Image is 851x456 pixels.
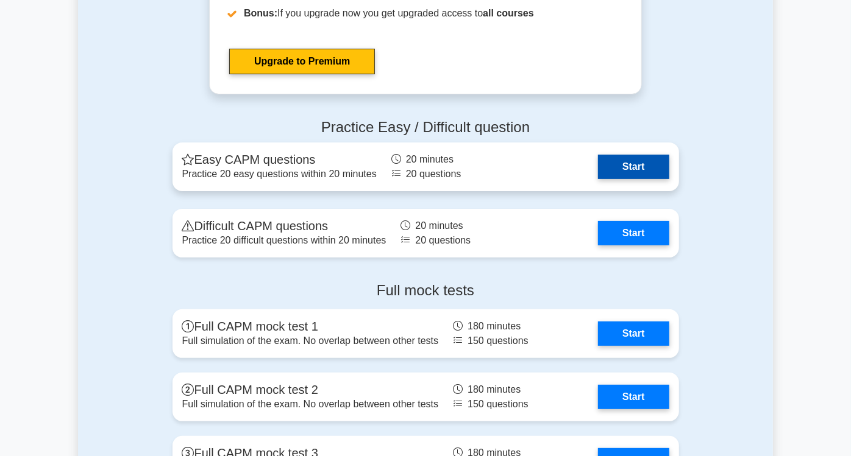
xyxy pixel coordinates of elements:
h4: Full mock tests [173,282,679,300]
a: Upgrade to Premium [229,49,375,74]
a: Start [598,155,669,179]
a: Start [598,385,669,409]
h4: Practice Easy / Difficult question [173,119,679,136]
a: Start [598,221,669,245]
a: Start [598,321,669,346]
